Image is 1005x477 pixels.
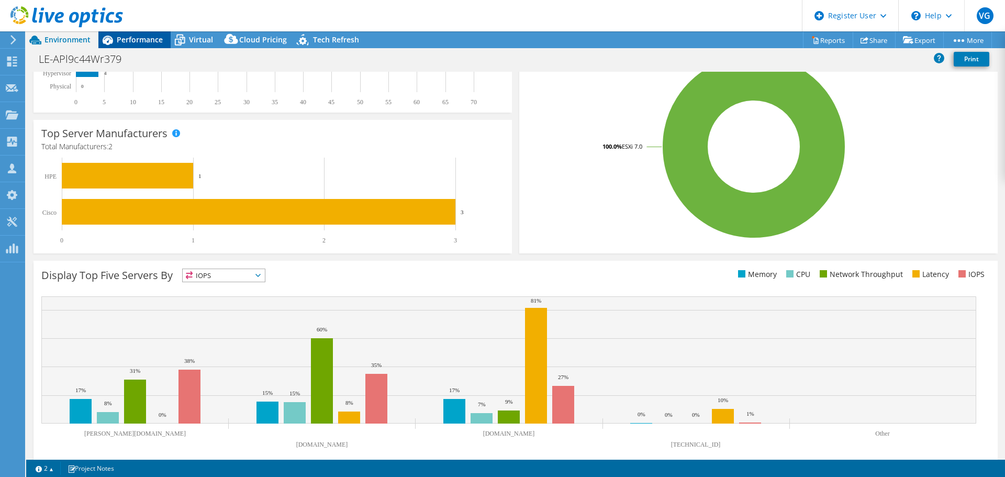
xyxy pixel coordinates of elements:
[943,32,992,48] a: More
[239,35,287,45] span: Cloud Pricing
[735,269,777,280] li: Memory
[357,98,363,106] text: 50
[454,237,457,244] text: 3
[198,173,202,179] text: 1
[671,441,721,448] text: [TECHNICAL_ID]
[184,358,195,364] text: 38%
[43,70,71,77] text: Hypervisor
[328,98,334,106] text: 45
[322,237,326,244] text: 2
[442,98,449,106] text: 65
[81,84,84,89] text: 0
[317,326,327,332] text: 60%
[478,401,486,407] text: 7%
[159,412,166,418] text: 0%
[243,98,250,106] text: 30
[104,71,107,76] text: 4
[130,98,136,106] text: 10
[638,411,645,417] text: 0%
[289,390,300,396] text: 15%
[75,387,86,393] text: 17%
[718,397,728,403] text: 10%
[104,400,112,406] text: 8%
[41,128,167,139] h3: Top Server Manufacturers
[345,400,353,406] text: 8%
[977,7,993,24] span: VG
[28,462,61,475] a: 2
[875,430,889,437] text: Other
[192,237,195,244] text: 1
[602,142,622,150] tspan: 100.0%
[300,98,306,106] text: 40
[817,269,903,280] li: Network Throughput
[895,32,944,48] a: Export
[558,374,568,380] text: 27%
[505,398,513,405] text: 9%
[60,237,63,244] text: 0
[371,362,382,368] text: 35%
[84,430,186,437] text: [PERSON_NAME][DOMAIN_NAME]
[44,35,91,45] span: Environment
[692,412,700,418] text: 0%
[103,98,106,106] text: 5
[60,462,121,475] a: Project Notes
[784,269,810,280] li: CPU
[215,98,221,106] text: 25
[183,269,265,282] span: IOPS
[117,35,163,45] span: Performance
[272,98,278,106] text: 35
[296,441,348,448] text: [DOMAIN_NAME]
[130,368,140,374] text: 31%
[313,35,359,45] span: Tech Refresh
[186,98,193,106] text: 20
[449,387,460,393] text: 17%
[262,390,273,396] text: 15%
[50,83,71,90] text: Physical
[461,209,464,215] text: 3
[622,142,642,150] tspan: ESXi 7.0
[42,209,57,216] text: Cisco
[954,52,989,66] a: Print
[414,98,420,106] text: 60
[531,297,541,304] text: 81%
[910,269,949,280] li: Latency
[911,11,921,20] svg: \n
[853,32,896,48] a: Share
[34,53,138,65] h1: LE-APl9c44Wr379
[189,35,213,45] span: Virtual
[108,141,113,151] span: 2
[665,412,673,418] text: 0%
[803,32,853,48] a: Reports
[74,98,77,106] text: 0
[471,98,477,106] text: 70
[385,98,392,106] text: 55
[483,430,535,437] text: [DOMAIN_NAME]
[746,411,754,417] text: 1%
[44,173,57,180] text: HPE
[41,141,504,152] h4: Total Manufacturers:
[956,269,985,280] li: IOPS
[158,98,164,106] text: 15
